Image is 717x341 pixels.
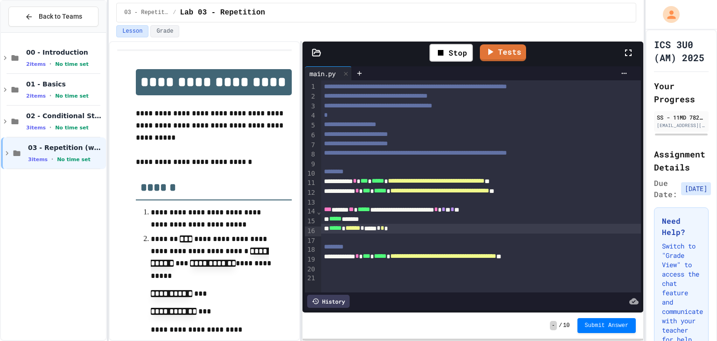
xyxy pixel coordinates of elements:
div: 20 [305,265,316,274]
div: 21 [305,274,316,283]
span: 2 items [26,61,46,67]
div: 5 [305,121,316,131]
span: Fold line [316,208,321,215]
span: Lab 03 - Repetition [180,7,265,18]
a: Tests [480,44,526,61]
button: Lesson [116,25,148,37]
span: No time set [55,93,89,99]
span: • [49,124,51,131]
h3: Need Help? [662,215,701,238]
span: - [550,321,557,330]
div: 15 [305,217,316,227]
div: SS - 11MD 782408 [PERSON_NAME] SS [657,113,706,121]
span: • [49,92,51,99]
span: Back to Teams [39,12,82,21]
span: 3 items [26,125,46,131]
span: 2 items [26,93,46,99]
iframe: chat widget [640,263,708,303]
div: 1 [305,82,316,92]
span: 02 - Conditional Statements (if) [26,112,104,120]
div: 7 [305,141,316,150]
span: • [49,60,51,68]
span: / [559,322,562,329]
span: Submit Answer [585,322,629,329]
div: 2 [305,92,316,102]
span: 03 - Repetition (while and for) [28,143,104,152]
span: / [173,9,176,16]
div: [EMAIL_ADDRESS][DOMAIN_NAME] [657,122,706,129]
div: 10 [305,169,316,179]
div: Stop [429,44,473,62]
h1: ICS 3U0 (AM) 2025 [654,38,709,64]
div: 14 [305,207,316,217]
div: 19 [305,255,316,265]
div: 17 [305,236,316,246]
div: main.py [305,66,352,80]
div: 18 [305,245,316,255]
span: No time set [55,61,89,67]
button: Back to Teams [8,7,98,27]
h2: Your Progress [654,79,709,106]
span: 00 - Introduction [26,48,104,57]
div: 9 [305,160,316,169]
span: 10 [563,322,569,329]
div: 16 [305,227,316,236]
span: • [51,156,53,163]
span: 01 - Basics [26,80,104,88]
div: 6 [305,131,316,141]
div: My Account [653,4,682,25]
span: No time set [57,156,91,163]
div: 4 [305,111,316,121]
button: Grade [150,25,179,37]
span: 03 - Repetition (while and for) [124,9,169,16]
div: 13 [305,198,316,207]
span: Due Date: [654,178,677,200]
div: History [307,295,350,308]
div: main.py [305,69,340,78]
span: 3 items [28,156,48,163]
div: 3 [305,102,316,112]
div: 12 [305,188,316,198]
iframe: chat widget [678,304,708,332]
span: No time set [55,125,89,131]
h2: Assignment Details [654,148,709,174]
div: 8 [305,150,316,160]
button: Submit Answer [577,318,636,333]
span: [DATE] [681,182,711,195]
div: 11 [305,178,316,188]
